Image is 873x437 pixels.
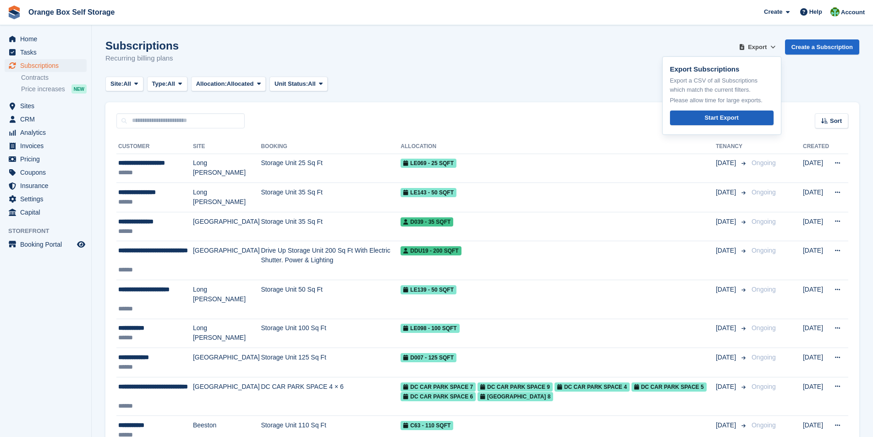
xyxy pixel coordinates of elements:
td: Storage Unit 100 Sq Ft [261,319,401,348]
span: Allocated [227,79,254,89]
a: menu [5,59,87,72]
button: Unit Status: All [269,77,328,92]
span: Ongoing [752,188,776,196]
a: Orange Box Self Storage [25,5,119,20]
a: Preview store [76,239,87,250]
a: menu [5,100,87,112]
span: LE098 - 100 SQFT [401,324,459,333]
span: Pricing [20,153,75,166]
span: Tasks [20,46,75,59]
div: NEW [71,84,87,94]
td: Storage Unit 25 Sq Ft [261,154,401,183]
span: [DATE] [716,246,738,255]
td: [DATE] [803,319,829,348]
button: Site: All [105,77,143,92]
span: Capital [20,206,75,219]
span: D039 - 35 SQFT [401,217,453,227]
span: [DATE] [716,217,738,227]
span: DC CAR PARK SPACE 7 [401,382,476,392]
span: Account [841,8,865,17]
span: All [308,79,316,89]
span: Allocation: [196,79,227,89]
td: Long [PERSON_NAME] [193,280,261,319]
span: LE069 - 25 SQFT [401,159,456,168]
a: Contracts [21,73,87,82]
span: Storefront [8,227,91,236]
span: DDU19 - 200 SQFT [401,246,461,255]
td: [DATE] [803,154,829,183]
th: Created [803,139,829,154]
span: Sort [830,116,842,126]
span: [DATE] [716,353,738,362]
td: Long [PERSON_NAME] [193,183,261,212]
td: Storage Unit 35 Sq Ft [261,183,401,212]
td: [GEOGRAPHIC_DATA] [193,377,261,416]
a: menu [5,206,87,219]
a: menu [5,126,87,139]
span: D007 - 125 SQFT [401,353,456,362]
span: Settings [20,193,75,205]
span: LE143 - 50 SQFT [401,188,456,197]
span: [DATE] [716,382,738,392]
th: Site [193,139,261,154]
p: Recurring billing plans [105,53,179,64]
span: Create [764,7,782,17]
span: Help [809,7,822,17]
a: menu [5,153,87,166]
span: All [123,79,131,89]
button: Export [737,39,778,55]
span: Booking Portal [20,238,75,251]
span: Ongoing [752,421,776,429]
td: Storage Unit 35 Sq Ft [261,212,401,241]
span: Ongoing [752,383,776,390]
td: Long [PERSON_NAME] [193,154,261,183]
td: [GEOGRAPHIC_DATA] [193,348,261,377]
a: menu [5,113,87,126]
img: Binder Bhardwaj [830,7,840,17]
p: Export a CSV of all Subscriptions which match the current filters. [670,76,774,94]
button: Allocation: Allocated [191,77,266,92]
td: [DATE] [803,241,829,280]
span: Site: [110,79,123,89]
span: Home [20,33,75,45]
span: CRM [20,113,75,126]
span: Ongoing [752,159,776,166]
span: DC CAR PARK SPACE 4 [555,382,630,392]
span: Price increases [21,85,65,94]
a: menu [5,46,87,59]
td: [DATE] [803,348,829,377]
a: Start Export [670,111,774,126]
span: Analytics [20,126,75,139]
span: [GEOGRAPHIC_DATA] 8 [478,392,553,401]
span: DC CAR PARK SPACE 6 [401,392,476,401]
td: Storage Unit 50 Sq Ft [261,280,401,319]
td: DC CAR PARK SPACE 4 × 6 [261,377,401,416]
th: Booking [261,139,401,154]
span: Ongoing [752,286,776,293]
span: Ongoing [752,324,776,332]
span: [DATE] [716,158,738,168]
span: Export [748,43,767,52]
th: Allocation [401,139,716,154]
span: [DATE] [716,285,738,294]
span: Coupons [20,166,75,179]
span: DC CAR PARK SPACE 9 [478,382,553,392]
span: [DATE] [716,188,738,197]
td: [GEOGRAPHIC_DATA] [193,212,261,241]
span: DC CAR PARK SPACE 5 [631,382,707,392]
span: Sites [20,100,75,112]
a: menu [5,139,87,152]
a: menu [5,166,87,179]
span: C63 - 110 SQFT [401,421,453,430]
a: menu [5,179,87,192]
a: menu [5,33,87,45]
a: menu [5,193,87,205]
th: Customer [116,139,193,154]
td: [DATE] [803,183,829,212]
img: stora-icon-8386f47178a22dfd0bd8f6a31ec36ba5ce8667c1dd55bd0f319d3a0aa187defe.svg [7,6,21,19]
td: Storage Unit 125 Sq Ft [261,348,401,377]
span: Unit Status: [275,79,308,89]
div: Start Export [704,113,738,122]
td: [DATE] [803,377,829,416]
td: Drive Up Storage Unit 200 Sq Ft With Electric Shutter. Power & Lighting [261,241,401,280]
